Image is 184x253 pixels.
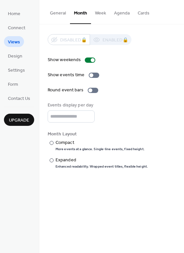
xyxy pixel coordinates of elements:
[56,157,147,164] div: Expanded
[4,36,24,47] a: Views
[8,11,20,17] span: Home
[48,72,85,79] div: Show events time
[48,57,81,63] div: Show weekends
[4,22,29,33] a: Connect
[56,139,143,146] div: Compact
[8,95,30,102] span: Contact Us
[4,79,22,89] a: Form
[8,39,20,46] span: Views
[48,102,93,109] div: Events display per day
[4,93,34,103] a: Contact Us
[56,147,145,151] div: More events at a glance. Single-line events, fixed height.
[48,87,84,94] div: Round event bars
[8,81,18,88] span: Form
[4,64,29,75] a: Settings
[4,114,34,126] button: Upgrade
[8,53,22,60] span: Design
[9,117,29,124] span: Upgrade
[8,25,25,32] span: Connect
[56,164,148,169] div: Enhanced readability. Wrapped event titles, flexible height.
[8,67,25,74] span: Settings
[4,8,24,19] a: Home
[48,131,174,138] div: Month Layout
[4,50,26,61] a: Design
